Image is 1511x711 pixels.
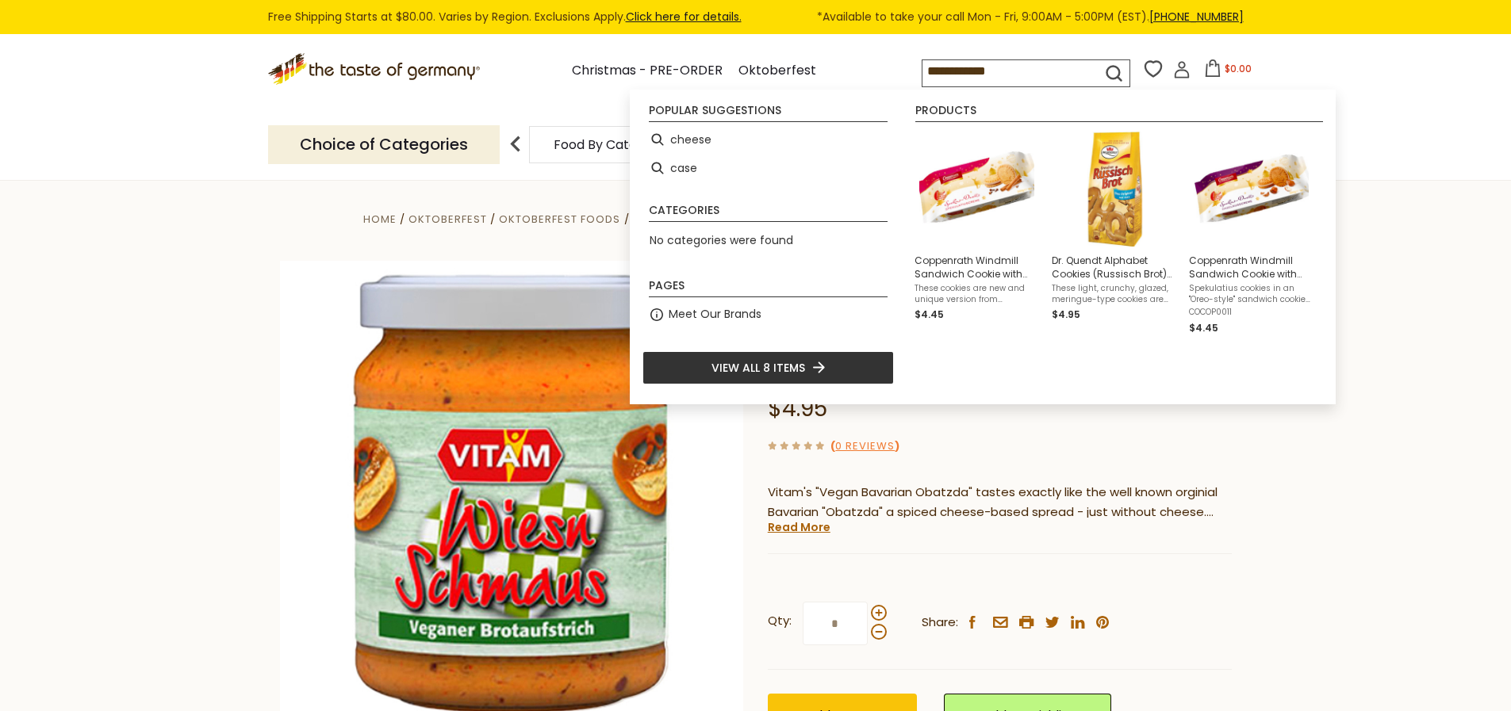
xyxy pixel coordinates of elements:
[1189,283,1313,305] span: Spekulatius cookies in an "Oreo-style" sandwich cookie format, with delicious hazelnut cream in t...
[572,60,723,82] a: Christmas - PRE-ORDER
[1052,308,1080,321] span: $4.95
[915,308,944,321] span: $4.45
[1194,59,1261,83] button: $0.00
[268,8,1244,26] div: Free Shipping Starts at $80.00. Varies by Region. Exclusions Apply.
[1225,62,1252,75] span: $0.00
[669,305,761,323] a: Meet Our Brands
[649,205,888,222] li: Categories
[1189,321,1218,334] span: $4.45
[642,125,894,154] li: cheese
[1189,132,1313,336] a: Coppenrath Windmill Sandwich Cookie with Hazelnut Cream-Filling 7 ozSpekulatius cookies in an "Or...
[768,483,1232,522] p: Vitam's "Vegan Bavarian Obatzda" tastes exactly like the well known orginial Bavarian "Obatzda" a...
[817,8,1244,26] span: *Available to take your call Mon - Fri, 9:00AM - 5:00PM (EST).
[768,519,830,535] a: Read More
[711,359,805,377] span: View all 8 items
[922,613,958,633] span: Share:
[915,105,1323,122] li: Products
[499,212,620,227] a: Oktoberfest Foods
[1189,254,1313,281] span: Coppenrath Windmill Sandwich Cookie with Hazelnut Cream-Filling 7 oz
[915,132,1039,336] a: Coppenrath Windmill Sandwich Cookie with Cinnamon Cream-Filling 7 ozThese cookies are new and uni...
[768,611,792,631] strong: Qty:
[1052,283,1176,305] span: These light, crunchy, glazed, meringue-type cookies are baked in the shapes or letters. A fantast...
[642,300,894,329] li: Meet Our Brands
[642,351,894,384] li: View all 8 items
[630,90,1336,403] div: Instant Search Results
[835,438,895,455] a: 0 Reviews
[1149,9,1244,25] a: [PHONE_NUMBER]
[268,125,500,164] p: Choice of Categories
[1052,132,1176,336] a: Dr. Quendt Alphabet Cookies (Russisch Brot)Dr. Quendt Alphabet Cookies (Russisch Brot) 3.5 oz.The...
[1045,125,1183,342] li: Dr. Quendt Alphabet Cookies (Russisch Brot) 3.5 oz.
[408,212,487,227] a: Oktoberfest
[626,9,742,25] a: Click here for details.
[500,128,531,160] img: previous arrow
[768,393,827,424] span: $4.95
[915,254,1039,281] span: Coppenrath Windmill Sandwich Cookie with Cinnamon Cream-Filling 7 oz
[803,602,868,645] input: Qty:
[1183,125,1320,342] li: Coppenrath Windmill Sandwich Cookie with Hazelnut Cream-Filling 7 oz
[363,212,397,227] a: Home
[738,60,816,82] a: Oktoberfest
[830,438,899,453] span: ( )
[908,125,1045,342] li: Coppenrath Windmill Sandwich Cookie with Cinnamon Cream-Filling 7 oz
[650,232,793,248] span: No categories were found
[1189,307,1313,318] span: COCOP0011
[554,139,665,151] a: Food By Category
[649,280,888,297] li: Pages
[1052,254,1176,281] span: Dr. Quendt Alphabet Cookies (Russisch Brot) 3.5 oz.
[649,105,888,122] li: Popular suggestions
[1057,132,1172,247] img: Dr. Quendt Alphabet Cookies (Russisch Brot)
[915,283,1039,305] span: These cookies are new and unique version from Coppenrath - two crispy spekulatius cookies with a ...
[642,154,894,182] li: case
